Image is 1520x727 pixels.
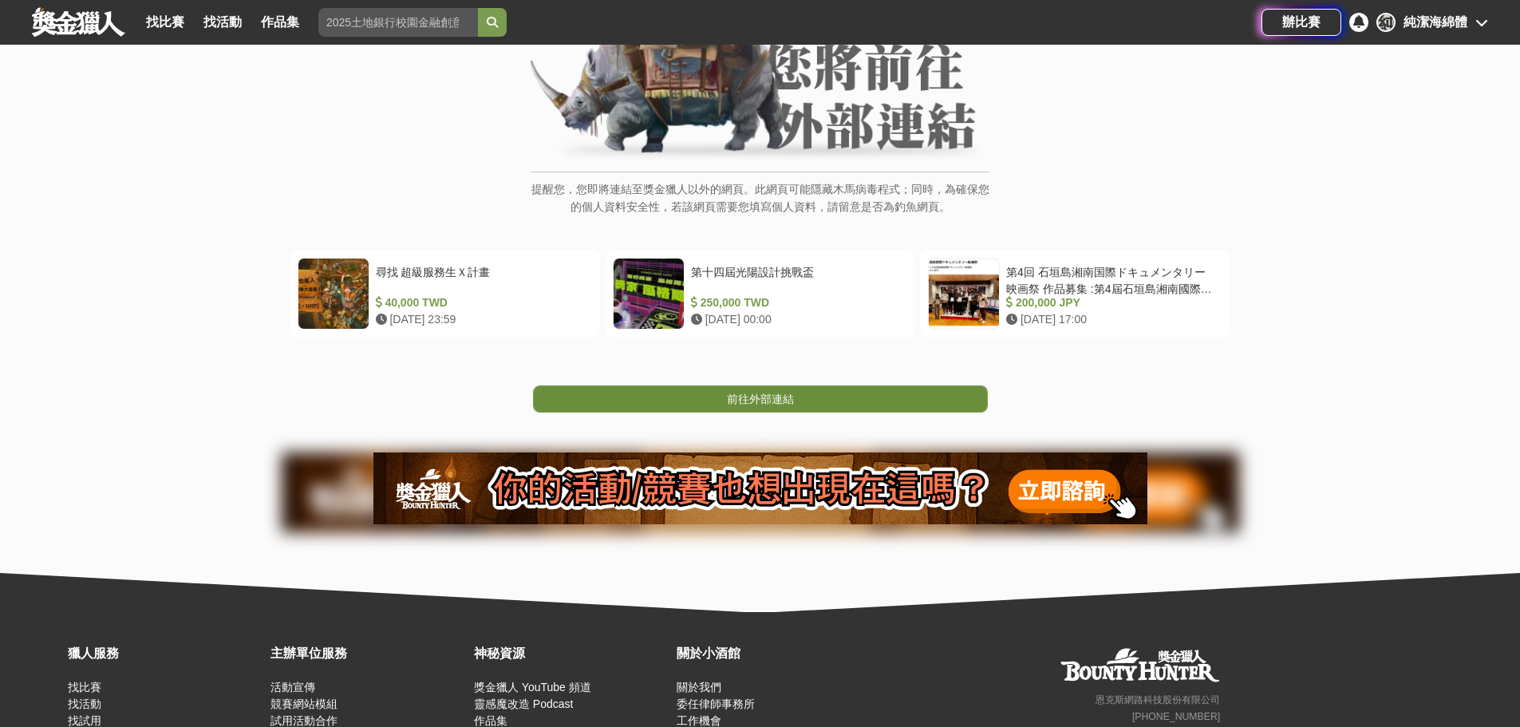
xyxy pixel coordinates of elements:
[68,681,101,693] a: 找比賽
[290,250,600,338] a: 尋找 超級服務生Ｘ計畫 40,000 TWD [DATE] 23:59
[376,294,586,311] div: 40,000 TWD
[1376,13,1396,32] div: 純
[677,697,755,710] a: 委任律師事務所
[1006,311,1216,328] div: [DATE] 17:00
[68,697,101,710] a: 找活動
[691,311,901,328] div: [DATE] 00:00
[68,714,101,727] a: 找試用
[533,385,988,413] a: 前往外部連結
[691,264,901,294] div: 第十四屆光陽設計挑戰盃
[1261,9,1341,36] a: 辦比賽
[727,393,794,405] span: 前往外部連結
[605,250,915,338] a: 第十四屆光陽設計挑戰盃 250,000 TWD [DATE] 00:00
[1006,264,1216,294] div: 第4回 石垣島湘南国際ドキュメンタリー映画祭 作品募集 :第4屆石垣島湘南國際紀錄片電影節作品徵集
[318,8,478,37] input: 2025土地銀行校園金融創意挑戰賽：從你出發 開啟智慧金融新頁
[270,697,338,710] a: 競賽網站模組
[140,11,191,34] a: 找比賽
[376,311,586,328] div: [DATE] 23:59
[677,714,721,727] a: 工作機會
[270,681,315,693] a: 活動宣傳
[691,294,901,311] div: 250,000 TWD
[1132,711,1220,722] small: [PHONE_NUMBER]
[255,11,306,34] a: 作品集
[677,644,871,663] div: 關於小酒館
[1096,694,1220,705] small: 恩克斯網路科技股份有限公司
[474,697,573,710] a: 靈感魔改造 Podcast
[920,250,1230,338] a: 第4回 石垣島湘南国際ドキュメンタリー映画祭 作品募集 :第4屆石垣島湘南國際紀錄片電影節作品徵集 200,000 JPY [DATE] 17:00
[1404,13,1467,32] div: 純潔海綿體
[197,11,248,34] a: 找活動
[270,714,338,727] a: 試用活動合作
[373,452,1147,524] img: 905fc34d-8193-4fb2-a793-270a69788fd0.png
[68,644,263,663] div: 獵人服務
[677,681,721,693] a: 關於我們
[531,180,989,232] p: 提醒您，您即將連結至獎金獵人以外的網頁。此網頁可能隱藏木馬病毒程式；同時，為確保您的個人資料安全性，若該網頁需要您填寫個人資料，請留意是否為釣魚網頁。
[270,644,465,663] div: 主辦單位服務
[376,264,586,294] div: 尋找 超級服務生Ｘ計畫
[474,681,591,693] a: 獎金獵人 YouTube 頻道
[474,714,507,727] a: 作品集
[1006,294,1216,311] div: 200,000 JPY
[474,644,669,663] div: 神秘資源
